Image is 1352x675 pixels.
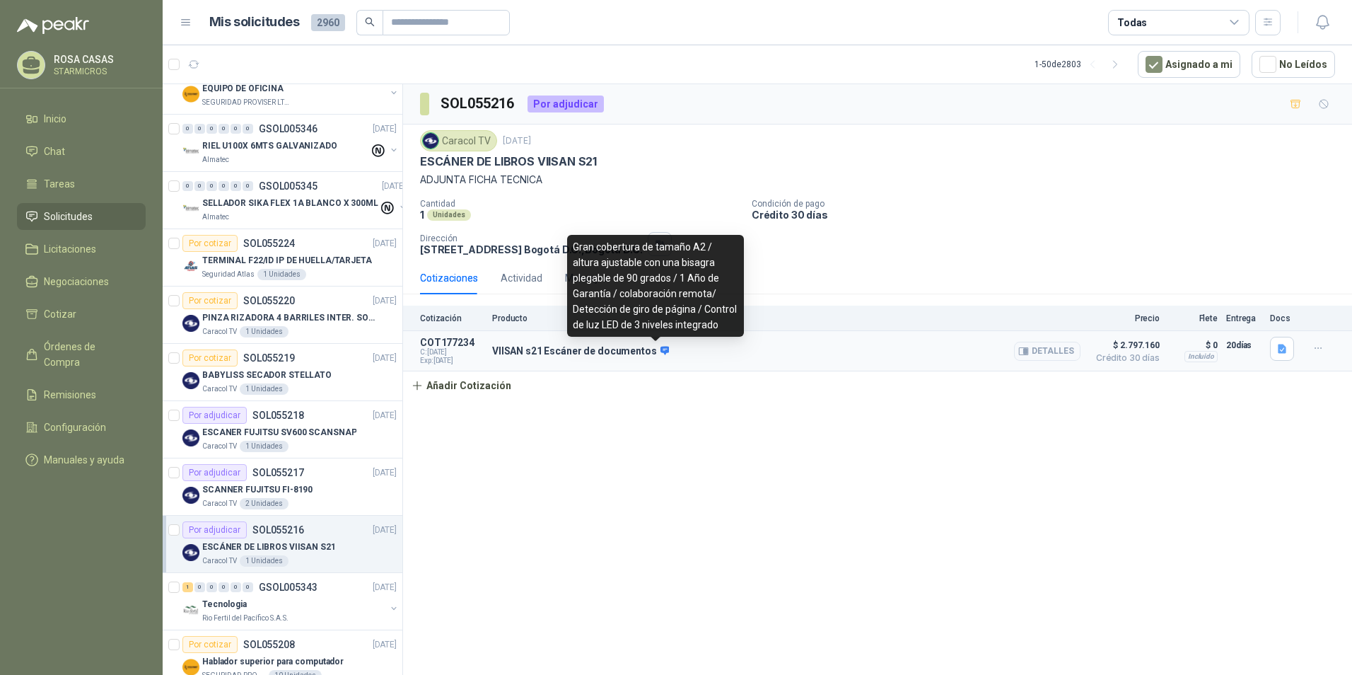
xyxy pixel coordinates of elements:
p: Condición de pago [752,199,1346,209]
p: [DATE] [373,638,397,652]
img: Company Logo [182,601,199,618]
img: Company Logo [182,487,199,504]
div: 0 [194,582,205,592]
div: Por cotizar [182,292,238,309]
div: 0 [182,124,193,134]
div: Unidades [427,209,471,221]
img: Company Logo [182,200,199,217]
a: Por cotizarSOL055224[DATE] Company LogoTERMINAL F22/ID IP DE HUELLA/TARJETASeguridad Atlas1 Unidades [163,229,402,287]
p: ADJUNTA FICHA TECNICA [420,172,1335,187]
img: Company Logo [182,372,199,389]
div: 2 Unidades [240,498,289,509]
p: Rio Fertil del Pacífico S.A.S. [202,613,289,624]
div: Por cotizar [182,350,238,367]
p: [DATE] [373,524,397,537]
p: SCANNER FUJITSU FI-8190 [202,483,313,497]
p: Crédito 30 días [752,209,1346,221]
span: Tareas [44,176,75,192]
p: Caracol TV [202,441,237,452]
p: SOL055216 [252,525,304,535]
a: Por adjudicarSOL055216[DATE] Company LogoESCÁNER DE LIBROS VIISAN S21Caracol TV1 Unidades [163,516,402,573]
p: STARMICROS [54,67,142,76]
p: ESCÁNER DE LIBROS VIISAN S21 [202,541,336,554]
p: SOL055220 [243,296,295,306]
p: EQUIPO DE OFICINA [202,82,284,96]
img: Company Logo [423,133,438,149]
div: 1 Unidades [240,383,289,395]
p: BABYLISS SECADOR STELLATO [202,369,332,382]
a: 0 0 0 0 0 0 GSOL005346[DATE] Company LogoRIEL U100X 6MTS GALVANIZADOAlmatec [182,120,400,166]
p: ESCÁNER DE LIBROS VIISAN S21 [420,154,597,169]
img: Logo peakr [17,17,89,34]
p: Dirección [420,233,642,243]
div: Por adjudicar [182,407,247,424]
img: Company Logo [182,143,199,160]
div: 1 Unidades [240,555,289,567]
div: 0 [206,124,217,134]
button: No Leídos [1252,51,1335,78]
button: Asignado a mi [1138,51,1240,78]
div: 1 - 50 de 2803 [1035,53,1126,76]
p: SOL055219 [243,353,295,363]
p: Almatec [202,212,229,223]
a: Inicio [17,105,146,132]
img: Company Logo [182,86,199,103]
a: Licitaciones [17,236,146,262]
span: Chat [44,144,65,159]
div: 1 Unidades [257,269,306,280]
img: Company Logo [182,315,199,332]
p: SOL055208 [243,640,295,650]
button: Añadir Cotización [403,371,519,400]
div: Incluido [1184,351,1218,362]
span: C: [DATE] [420,348,484,357]
div: Caracol TV [420,130,497,151]
span: Negociaciones [44,274,109,289]
div: Cotizaciones [420,270,478,286]
p: SOL055217 [252,468,304,478]
p: [DATE] [373,352,397,365]
div: 0 [243,181,253,191]
div: 1 [182,582,193,592]
div: Por adjudicar [182,464,247,481]
p: [DATE] [373,122,397,136]
div: Por cotizar [182,636,238,653]
p: Caracol TV [202,326,237,337]
span: Remisiones [44,387,96,403]
span: Exp: [DATE] [420,357,484,365]
div: 0 [206,181,217,191]
p: [DATE] [503,134,531,148]
div: 0 [218,181,229,191]
p: Caracol TV [202,383,237,395]
span: search [365,17,375,27]
div: 0 [218,124,229,134]
a: Chat [17,138,146,165]
span: Manuales y ayuda [44,452,124,468]
p: GSOL005345 [259,181,317,191]
div: 0 [218,582,229,592]
span: $ 2.797.160 [1089,337,1160,354]
a: 1 0 0 0 0 0 GSOL005343[DATE] Company LogoTecnologiaRio Fertil del Pacífico S.A.S. [182,579,400,624]
p: Caracol TV [202,555,237,567]
p: $ 0 [1168,337,1218,354]
span: Órdenes de Compra [44,339,132,370]
p: PINZA RIZADORA 4 BARRILES INTER. SOL-GEL BABYLISS SECADOR STELLATO [202,311,378,325]
p: [DATE] [373,466,397,480]
a: Por adjudicarSOL055218[DATE] Company LogoESCANER FUJITSU SV600 SCANSNAPCaracol TV1 Unidades [163,401,402,458]
p: SEGURIDAD PROVISER LTDA [202,97,291,108]
p: Precio [1089,313,1160,323]
a: 3 0 0 0 0 0 GSOL005348[DATE] Company LogoEQUIPO DE OFICINASEGURIDAD PROVISER LTDA [182,63,400,108]
h1: Mis solicitudes [209,12,300,33]
p: [STREET_ADDRESS] Bogotá D.C. , Bogotá D.C. [420,243,642,255]
div: 0 [194,181,205,191]
p: [DATE] [373,294,397,308]
div: 0 [243,582,253,592]
p: ESCANER FUJITSU SV600 SCANSNAP [202,426,356,439]
p: Tecnologia [202,598,247,611]
img: Company Logo [182,544,199,561]
div: 0 [182,181,193,191]
div: Gran cobertura de tamaño A2 / altura ajustable con una bisagra plegable de 90 grados / 1 Año de G... [567,235,744,337]
p: TERMINAL F22/ID IP DE HUELLA/TARJETA [202,254,372,267]
div: 1 Unidades [240,441,289,452]
span: Crédito 30 días [1089,354,1160,362]
p: ROSA CASAS [54,54,142,64]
